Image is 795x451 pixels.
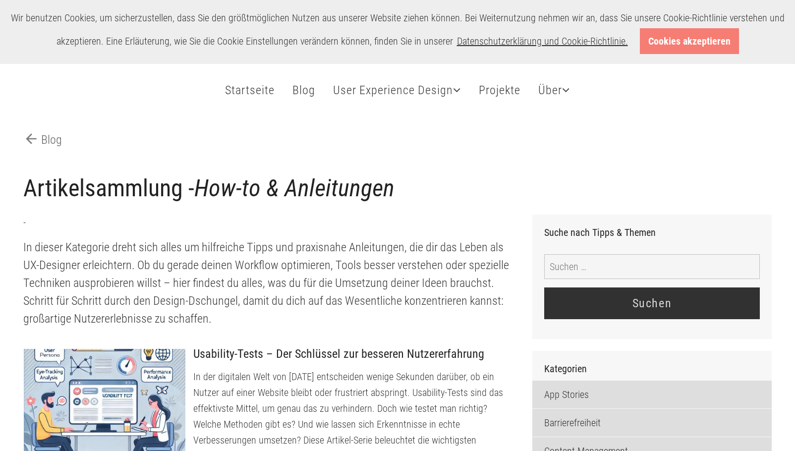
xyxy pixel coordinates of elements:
a: Barrierefreiheit [532,409,772,437]
h2: Kategorien [544,363,760,375]
a: User Experience Design [329,71,465,109]
a: Projekte [475,71,524,109]
a: Cookies akzeptieren [640,28,739,54]
em: How-to & Anleitungen [194,174,395,202]
span: Wir benutzen Cookies, um sicherzustellen, dass Sie den größtmöglichen Nutzen aus unserer Website ... [11,12,785,47]
h1: Artikelsammlung - [23,174,772,203]
a: Blog [288,71,319,109]
h3: Suche nach Tipps & Themen [544,226,760,238]
h3: Usability-Tests – Der Schlüssel zur besseren Nutzererfahrung [193,348,504,361]
a: Über [534,71,574,109]
a: Datenschutzerklärung und Cookie-Richtlinie. [457,35,628,47]
span: arrow_back [23,131,41,147]
a: App Stories [532,381,772,408]
a: arrow_backBlog [23,131,62,149]
a: Startseite [221,71,279,109]
p: In dieser Kategorie dreht sich alles um hilfreiche Tipps und praxisnahe Anleitungen, die dir das ... [23,238,517,328]
input: Suchen [544,287,760,319]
